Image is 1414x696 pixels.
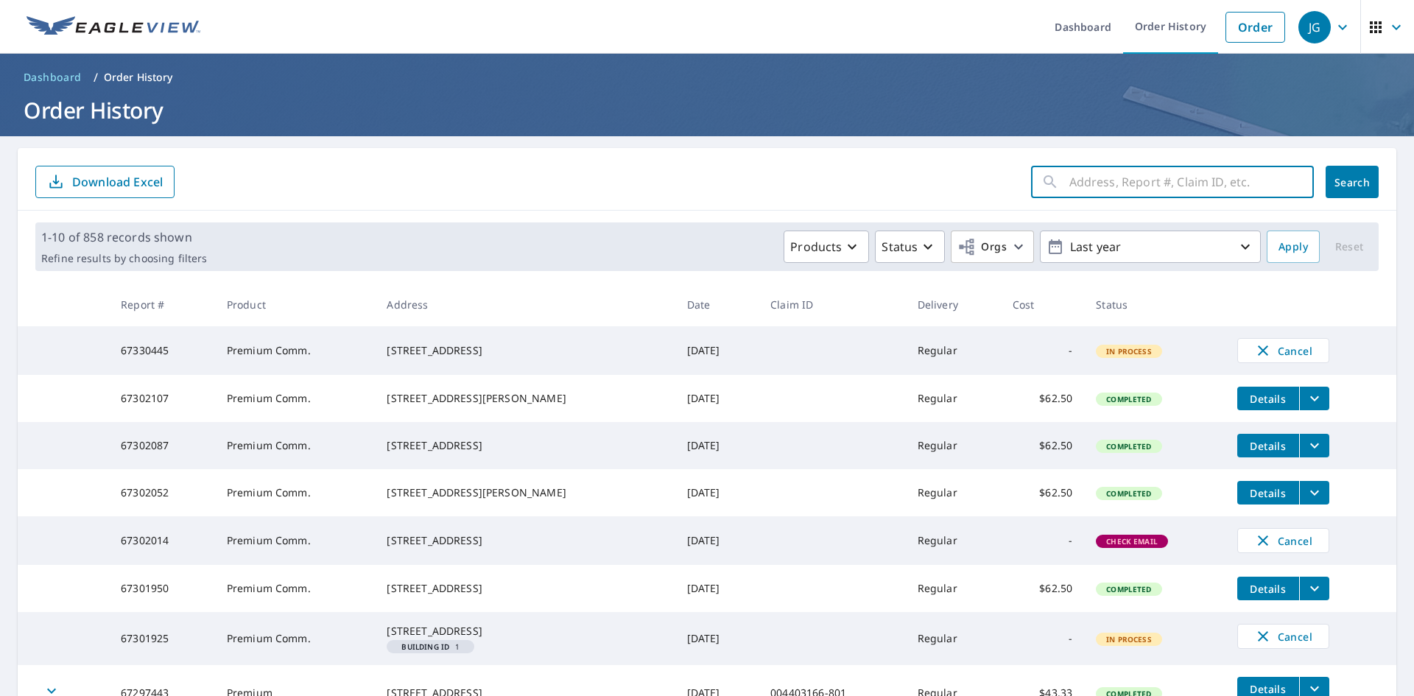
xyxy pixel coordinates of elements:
[951,231,1034,263] button: Orgs
[41,252,207,265] p: Refine results by choosing filters
[387,343,663,358] div: [STREET_ADDRESS]
[1001,422,1085,469] td: $62.50
[1237,624,1329,649] button: Cancel
[1069,161,1314,203] input: Address, Report #, Claim ID, etc.
[1253,532,1314,549] span: Cancel
[1237,528,1329,553] button: Cancel
[875,231,945,263] button: Status
[387,533,663,548] div: [STREET_ADDRESS]
[675,612,759,665] td: [DATE]
[94,68,98,86] li: /
[675,565,759,612] td: [DATE]
[906,469,1001,516] td: Regular
[1253,628,1314,645] span: Cancel
[1299,434,1329,457] button: filesDropdownBtn-67302087
[215,612,376,665] td: Premium Comm.
[1097,488,1160,499] span: Completed
[215,326,376,375] td: Premium Comm.
[1246,582,1290,596] span: Details
[675,516,759,565] td: [DATE]
[1237,387,1299,410] button: detailsBtn-67302107
[1253,342,1314,359] span: Cancel
[1299,577,1329,600] button: filesDropdownBtn-67301950
[1298,11,1331,43] div: JG
[1237,434,1299,457] button: detailsBtn-67302087
[784,231,869,263] button: Products
[1084,283,1225,326] th: Status
[1064,234,1237,260] p: Last year
[215,469,376,516] td: Premium Comm.
[790,238,842,256] p: Products
[675,375,759,422] td: [DATE]
[1246,392,1290,406] span: Details
[1237,577,1299,600] button: detailsBtn-67301950
[1326,166,1379,198] button: Search
[675,326,759,375] td: [DATE]
[1246,439,1290,453] span: Details
[675,422,759,469] td: [DATE]
[1097,536,1167,546] span: Check Email
[387,391,663,406] div: [STREET_ADDRESS][PERSON_NAME]
[393,643,468,650] span: 1
[41,228,207,246] p: 1-10 of 858 records shown
[387,581,663,596] div: [STREET_ADDRESS]
[72,174,163,190] p: Download Excel
[18,66,1396,89] nav: breadcrumb
[906,516,1001,565] td: Regular
[1246,486,1290,500] span: Details
[1097,394,1160,404] span: Completed
[18,95,1396,125] h1: Order History
[882,238,918,256] p: Status
[1097,634,1161,644] span: In Process
[1237,338,1329,363] button: Cancel
[109,375,215,422] td: 67302107
[906,612,1001,665] td: Regular
[1001,612,1085,665] td: -
[906,565,1001,612] td: Regular
[1299,387,1329,410] button: filesDropdownBtn-67302107
[387,485,663,500] div: [STREET_ADDRESS][PERSON_NAME]
[104,70,173,85] p: Order History
[906,283,1001,326] th: Delivery
[1097,584,1160,594] span: Completed
[35,166,175,198] button: Download Excel
[1225,12,1285,43] a: Order
[109,283,215,326] th: Report #
[215,422,376,469] td: Premium Comm.
[1001,375,1085,422] td: $62.50
[906,422,1001,469] td: Regular
[906,375,1001,422] td: Regular
[1001,283,1085,326] th: Cost
[27,16,200,38] img: EV Logo
[675,469,759,516] td: [DATE]
[215,565,376,612] td: Premium Comm.
[109,422,215,469] td: 67302087
[1040,231,1261,263] button: Last year
[1097,346,1161,356] span: In Process
[109,516,215,565] td: 67302014
[215,516,376,565] td: Premium Comm.
[1001,565,1085,612] td: $62.50
[675,283,759,326] th: Date
[18,66,88,89] a: Dashboard
[759,283,905,326] th: Claim ID
[215,375,376,422] td: Premium Comm.
[109,612,215,665] td: 67301925
[1246,682,1290,696] span: Details
[1097,441,1160,451] span: Completed
[1001,469,1085,516] td: $62.50
[109,326,215,375] td: 67330445
[1278,238,1308,256] span: Apply
[401,643,449,650] em: Building ID
[109,565,215,612] td: 67301950
[1001,326,1085,375] td: -
[1237,481,1299,505] button: detailsBtn-67302052
[375,283,675,326] th: Address
[1299,481,1329,505] button: filesDropdownBtn-67302052
[1337,175,1367,189] span: Search
[24,70,82,85] span: Dashboard
[906,326,1001,375] td: Regular
[957,238,1007,256] span: Orgs
[1001,516,1085,565] td: -
[109,469,215,516] td: 67302052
